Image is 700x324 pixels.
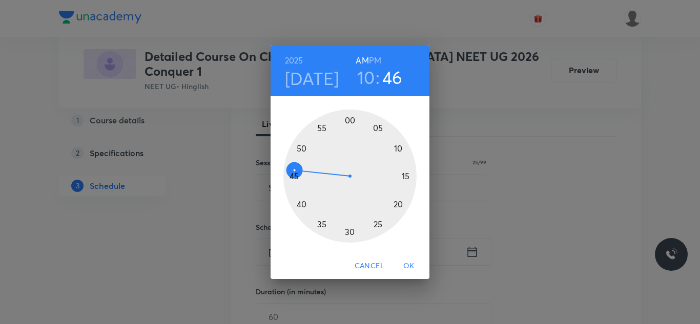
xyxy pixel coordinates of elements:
button: Cancel [351,256,388,275]
button: [DATE] [285,68,339,89]
span: Cancel [355,260,384,272]
h3: : [376,67,380,88]
button: 46 [382,67,403,88]
button: AM [356,53,368,68]
button: OK [393,256,425,275]
span: OK [397,260,421,272]
button: 10 [357,67,375,88]
button: 2025 [285,53,303,68]
button: PM [369,53,381,68]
